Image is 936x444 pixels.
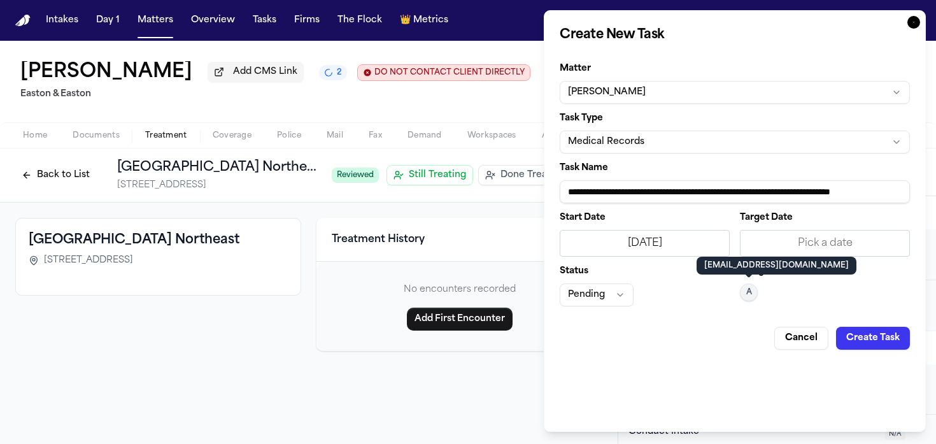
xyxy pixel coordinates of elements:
h2: Create New Task [560,26,910,44]
label: Status [560,267,730,276]
div: [DATE] [568,236,721,251]
button: A [740,283,758,301]
label: Target Date [740,213,910,222]
span: Task Name [560,163,608,173]
button: Pick a date [740,230,910,257]
button: Create Task [836,327,910,350]
p: [EMAIL_ADDRESS][DOMAIN_NAME] [704,261,849,271]
label: Start Date [560,213,730,222]
button: Medical Records [560,131,910,154]
button: Pending [560,283,634,306]
button: Cancel [774,327,828,350]
label: Matter [560,64,910,73]
label: Task Type [560,114,910,123]
button: [PERSON_NAME] [560,81,910,104]
div: Pick a date [748,236,902,251]
button: [DATE] [560,230,730,257]
span: A [746,287,752,297]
